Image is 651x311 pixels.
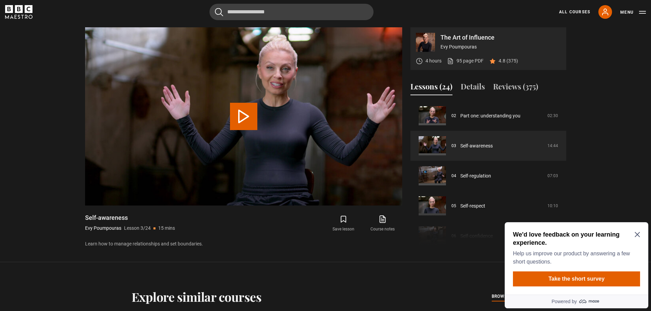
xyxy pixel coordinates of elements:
p: Evy Poumpouras [85,225,121,232]
button: Play Lesson Self-awareness [230,103,257,130]
a: browse all [492,293,520,300]
p: 4 hours [425,57,442,65]
a: Self-respect [460,202,485,210]
a: Course notes [363,214,402,234]
button: Reviews (375) [493,81,538,95]
p: The Art of Influence [440,34,561,41]
button: Take the short survey [11,52,138,67]
button: Details [461,81,485,95]
button: Toggle navigation [620,9,646,16]
a: All Courses [559,9,590,15]
h2: Explore similar courses [132,289,262,304]
a: Powered by maze [3,75,146,89]
span: browse all [492,293,520,300]
a: 95 page PDF [447,57,484,65]
p: 4.8 (375) [499,57,518,65]
p: Lesson 3/24 [124,225,151,232]
svg: BBC Maestro [5,5,32,19]
button: Submit the search query [215,8,223,16]
p: Help us improve our product by answering a few short questions. [11,30,135,46]
p: 15 mins [158,225,175,232]
div: Optional study invitation [3,3,146,89]
input: Search [209,4,374,20]
a: Part one: understanding you [460,112,520,119]
p: Learn how to manage relationships and set boundaries. [85,240,402,248]
h2: We'd love feedback on your learning experience. [11,11,135,27]
button: Save lesson [324,214,363,234]
p: Evy Poumpouras [440,43,561,51]
button: Lessons (24) [410,81,452,95]
h1: Self-awareness [85,214,175,222]
button: Close Maze Prompt [133,12,138,18]
video-js: Video Player [85,27,402,206]
a: Self-awareness [460,142,493,150]
a: Self-regulation [460,172,491,180]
